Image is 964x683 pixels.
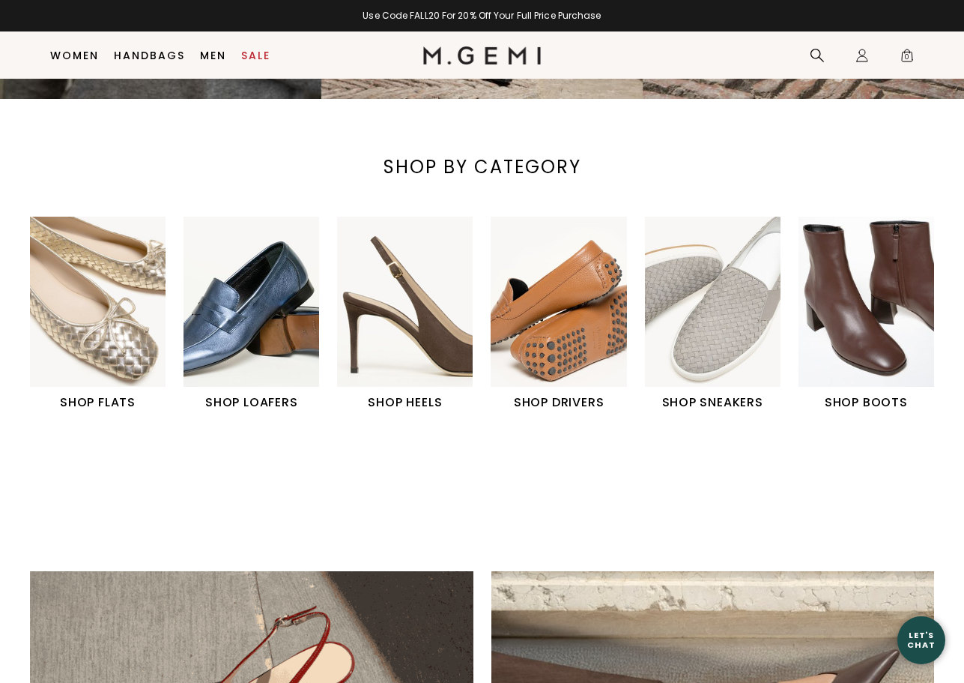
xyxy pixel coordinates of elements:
[897,631,945,649] div: Let's Chat
[900,51,915,66] span: 0
[184,394,319,412] h1: SHOP LOAFERS
[423,46,541,64] img: M.Gemi
[337,217,473,411] a: SHOP HEELS
[798,394,934,412] h1: SHOP BOOTS
[491,217,626,411] a: SHOP DRIVERS
[30,394,166,412] h1: SHOP FLATS
[200,49,226,61] a: Men
[645,217,798,411] div: 5 / 6
[491,217,644,411] div: 4 / 6
[241,49,270,61] a: Sale
[50,49,99,61] a: Women
[645,217,780,411] a: SHOP SNEAKERS
[30,217,166,411] a: SHOP FLATS
[362,155,603,179] div: SHOP BY CATEGORY
[337,217,491,411] div: 3 / 6
[184,217,319,411] a: SHOP LOAFERS
[798,217,934,411] a: SHOP BOOTS
[798,217,952,411] div: 6 / 6
[491,394,626,412] h1: SHOP DRIVERS
[337,394,473,412] h1: SHOP HEELS
[645,394,780,412] h1: SHOP SNEAKERS
[114,49,185,61] a: Handbags
[184,217,337,411] div: 2 / 6
[30,217,184,411] div: 1 / 6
